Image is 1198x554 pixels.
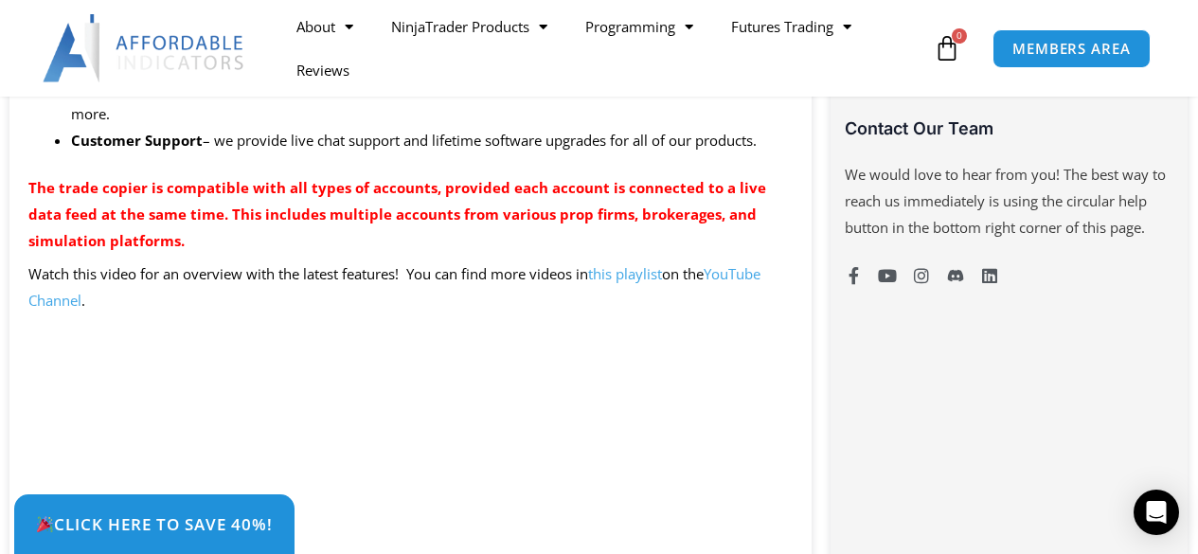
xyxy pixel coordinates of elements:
a: 🎉Click Here to save 40%! [14,494,295,554]
p: We would love to hear from you! The best way to reach us immediately is using the circular help b... [845,162,1173,241]
div: Open Intercom Messenger [1134,490,1179,535]
a: this playlist [588,264,662,283]
span: 0 [952,28,967,44]
a: About [277,5,372,48]
li: – adds tracking for prop firm accounts, daily goal, daily loss, and more. [71,75,793,128]
a: NinjaTrader Products [372,5,566,48]
a: MEMBERS AREA [992,29,1151,68]
a: 0 [905,21,989,76]
span: The trade copier is compatible with all types of accounts, provided each account is connected to ... [28,178,766,250]
h3: Contact Our Team [845,117,1173,139]
a: Programming [566,5,712,48]
p: Watch this video for an overview with the latest features! You can find more videos in on the . [28,261,793,314]
span: Click Here to save 40%! [36,516,273,532]
img: LogoAI | Affordable Indicators – NinjaTrader [43,14,246,82]
strong: Customer Support [71,131,203,150]
nav: Menu [277,5,929,92]
span: MEMBERS AREA [1012,42,1131,56]
li: – we provide live chat support and lifetime software upgrades for all of our products. [71,128,793,154]
img: 🎉 [37,516,53,532]
a: Futures Trading [712,5,870,48]
a: YouTube Channel [28,264,760,310]
a: Reviews [277,48,368,92]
